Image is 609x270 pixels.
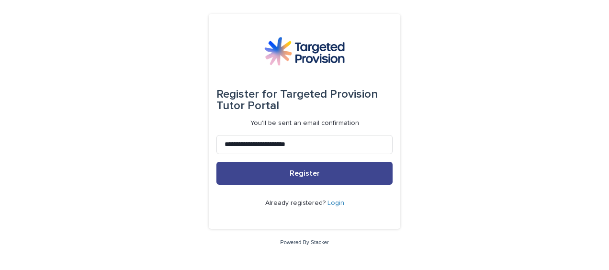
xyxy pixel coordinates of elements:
[280,239,328,245] a: Powered By Stacker
[265,200,327,206] span: Already registered?
[290,169,320,177] span: Register
[264,37,345,66] img: M5nRWzHhSzIhMunXDL62
[216,89,277,100] span: Register for
[327,200,344,206] a: Login
[216,162,393,185] button: Register
[216,81,393,119] div: Targeted Provision Tutor Portal
[250,119,359,127] p: You'll be sent an email confirmation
